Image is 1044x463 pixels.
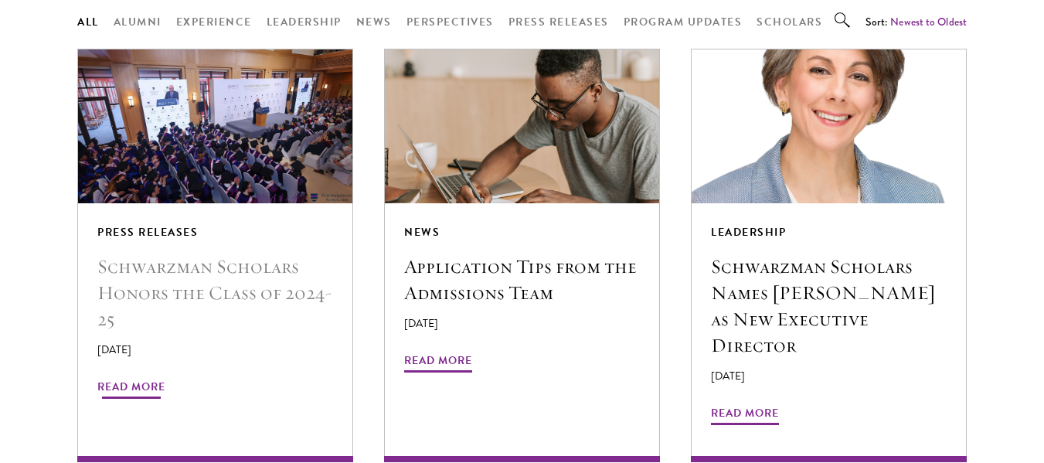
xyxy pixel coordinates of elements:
span: Sort: [865,14,888,29]
button: Program Updates [624,12,743,32]
button: Experience [176,12,252,32]
div: Leadership [711,223,947,242]
p: [DATE] [404,315,640,332]
button: Alumni [114,12,162,32]
a: Leadership Schwarzman Scholars Names [PERSON_NAME] as New Executive Director [DATE] Read More [692,49,966,463]
a: Press Releases Schwarzman Scholars Honors the Class of 2024-25 [DATE] Read More [78,49,352,463]
button: News [356,12,392,32]
span: Read More [97,377,165,401]
span: Read More [711,403,779,427]
button: Leadership [267,12,342,32]
span: Read More [404,351,472,375]
div: News [404,223,640,242]
div: Press Releases [97,223,333,242]
button: Scholars [757,12,822,32]
button: Perspectives [406,12,494,32]
button: Newest to Oldest [890,14,967,30]
button: All [77,12,99,32]
button: Press Releases [508,12,609,32]
p: [DATE] [97,342,333,358]
h5: Schwarzman Scholars Names [PERSON_NAME] as New Executive Director [711,254,947,359]
h5: Application Tips from the Admissions Team [404,254,640,306]
a: News Application Tips from the Admissions Team [DATE] Read More [385,49,659,463]
p: [DATE] [711,368,947,384]
h5: Schwarzman Scholars Honors the Class of 2024-25 [97,254,333,332]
